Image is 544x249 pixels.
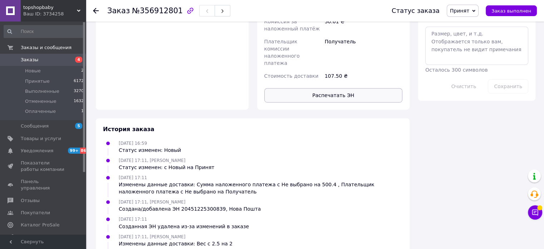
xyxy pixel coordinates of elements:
[491,8,531,14] span: Заказ выполнен
[75,57,82,63] span: 4
[119,181,402,195] div: Изменены данные доставки: Сумма наложенного платежа с Не выбрано на 500.4 , Плательщик наложенног...
[23,11,86,17] div: Ваш ID: 3734258
[119,240,232,247] div: Изменены данные доставки: Вес с 2.5 на 2
[119,158,185,163] span: [DATE] 17:11, [PERSON_NAME]
[264,73,319,79] span: Стоимость доставки
[103,126,155,133] span: История заказа
[80,148,88,154] span: 86
[21,222,59,228] span: Каталог ProSale
[119,223,249,230] div: Созданная ЭН удалена из-за изменений в заказе
[25,88,59,95] span: Выполненные
[264,39,300,66] span: Плательщик комиссии наложенного платежа
[74,98,84,105] span: 1632
[21,57,38,63] span: Заказы
[25,78,50,85] span: Принятые
[323,70,404,82] div: 107.50 ₴
[21,197,40,204] span: Отзывы
[25,68,41,74] span: Новые
[21,135,61,142] span: Товары и услуги
[25,108,56,115] span: Оплаченные
[119,200,185,205] span: [DATE] 17:11, [PERSON_NAME]
[21,44,72,51] span: Заказы и сообщения
[119,141,147,146] span: [DATE] 16:59
[21,160,66,173] span: Показатели работы компании
[21,148,53,154] span: Уведомления
[119,164,214,171] div: Статус изменен: с Новый на Принят
[323,35,404,70] div: Получатель
[93,7,99,14] div: Вернуться назад
[132,6,183,15] span: №356912801
[119,234,185,239] span: [DATE] 17:11, [PERSON_NAME]
[23,4,77,11] span: topshopbaby
[75,123,82,129] span: 5
[25,98,56,105] span: Отмененные
[74,78,84,85] span: 6172
[21,178,66,191] span: Панель управления
[486,5,537,16] button: Заказ выполнен
[119,175,147,180] span: [DATE] 17:11
[392,7,440,14] div: Статус заказа
[323,15,404,35] div: 30.01 ₴
[425,67,487,73] span: Осталось 300 символов
[81,108,84,115] span: 1
[264,88,403,102] button: Распечатать ЭН
[74,88,84,95] span: 3270
[21,234,47,240] span: Аналитика
[68,148,80,154] span: 99+
[528,205,542,220] button: Чат с покупателем
[119,147,181,154] div: Статус изменен: Новый
[21,210,50,216] span: Покупатели
[4,25,84,38] input: Поиск
[81,68,84,74] span: 2
[119,205,261,212] div: Создана/добавлена ЭН 20451225300839, Нова Пошта
[119,217,147,222] span: [DATE] 17:11
[450,8,469,14] span: Принят
[107,6,130,15] span: Заказ
[21,123,49,129] span: Сообщения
